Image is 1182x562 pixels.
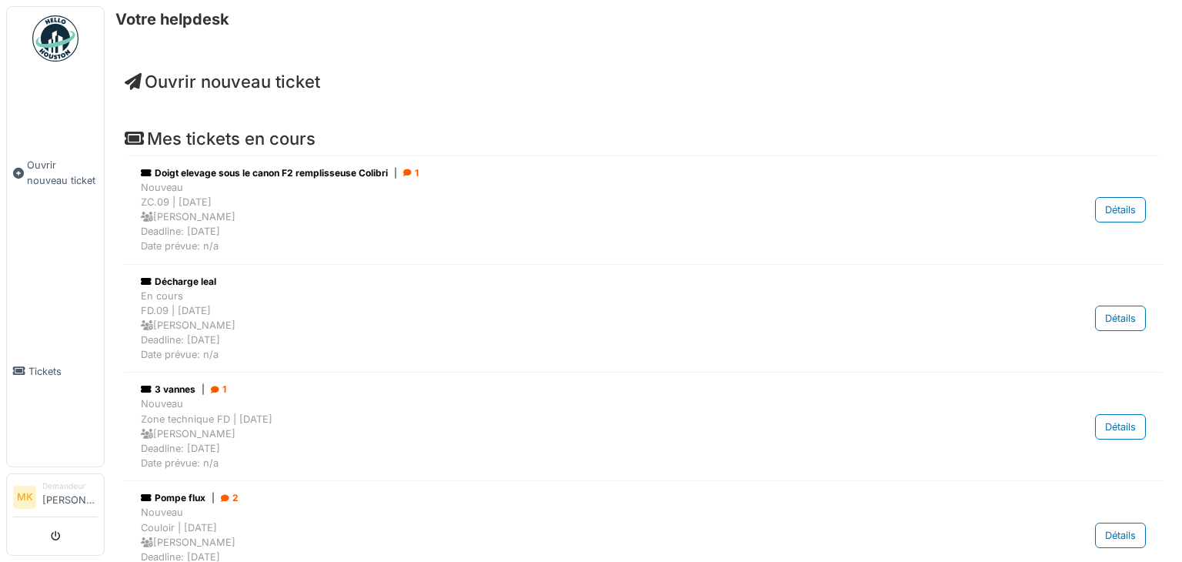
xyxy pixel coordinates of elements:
[32,15,78,62] img: Badge_color-CXgf-gQk.svg
[7,276,104,467] a: Tickets
[141,491,986,505] div: Pompe flux
[27,158,98,187] span: Ouvrir nouveau ticket
[137,271,1150,366] a: Décharge leal En coursFD.09 | [DATE] [PERSON_NAME]Deadline: [DATE]Date prévue: n/a Détails
[141,180,986,254] div: Nouveau ZC.09 | [DATE] [PERSON_NAME] Deadline: [DATE] Date prévue: n/a
[137,379,1150,474] a: 3 vannes| 1 NouveauZone technique FD | [DATE] [PERSON_NAME]Deadline: [DATE]Date prévue: n/a Détails
[212,491,215,505] span: |
[125,129,1162,149] h4: Mes tickets en cours
[13,486,36,509] li: MK
[141,383,986,396] div: 3 vannes
[115,10,229,28] h6: Votre helpdesk
[403,166,419,180] div: 1
[42,480,98,513] li: [PERSON_NAME]
[221,491,239,505] div: 2
[13,480,98,517] a: MK Demandeur[PERSON_NAME]
[1095,414,1146,440] div: Détails
[141,396,986,470] div: Nouveau Zone technique FD | [DATE] [PERSON_NAME] Deadline: [DATE] Date prévue: n/a
[42,480,98,492] div: Demandeur
[141,275,986,289] div: Décharge leal
[28,364,98,379] span: Tickets
[394,166,397,180] span: |
[141,289,986,363] div: En cours FD.09 | [DATE] [PERSON_NAME] Deadline: [DATE] Date prévue: n/a
[202,383,205,396] span: |
[1095,523,1146,548] div: Détails
[1095,306,1146,331] div: Détails
[211,383,226,396] div: 1
[7,70,104,276] a: Ouvrir nouveau ticket
[125,72,320,92] a: Ouvrir nouveau ticket
[1095,197,1146,222] div: Détails
[137,162,1150,258] a: Doigt elevage sous le canon F2 remplisseuse Colibri| 1 NouveauZC.09 | [DATE] [PERSON_NAME]Deadlin...
[141,166,986,180] div: Doigt elevage sous le canon F2 remplisseuse Colibri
